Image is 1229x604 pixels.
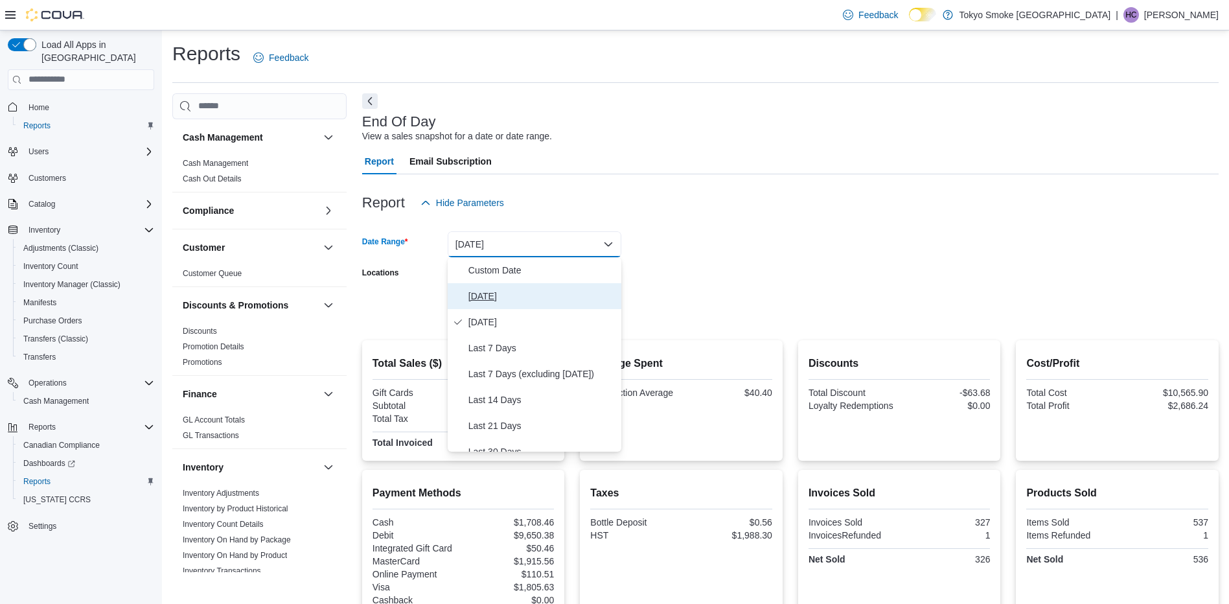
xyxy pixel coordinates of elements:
div: Total Discount [809,388,897,398]
a: Inventory Count Details [183,520,264,529]
h3: Inventory [183,461,224,474]
a: Settings [23,518,62,534]
div: 1 [902,530,990,540]
button: Hide Parameters [415,190,509,216]
a: Feedback [248,45,314,71]
span: Cash Management [183,158,248,168]
div: 1 [1120,530,1208,540]
span: Last 14 Days [468,392,616,408]
span: Home [23,99,154,115]
nav: Complex example [8,93,154,570]
button: Operations [23,375,72,391]
a: Inventory by Product Historical [183,504,288,513]
button: Home [3,98,159,117]
span: Inventory [29,225,60,235]
span: Transfers [23,352,56,362]
div: -$63.68 [902,388,990,398]
div: Select listbox [448,257,621,452]
h2: Invoices Sold [809,485,991,501]
span: Email Subscription [409,148,492,174]
a: [US_STATE] CCRS [18,492,96,507]
h2: Average Spent [590,356,772,371]
span: Canadian Compliance [18,437,154,453]
span: Customers [23,170,154,186]
h3: Cash Management [183,131,263,144]
div: $50.46 [466,543,554,553]
a: Transfers (Classic) [18,331,93,347]
h2: Total Sales ($) [373,356,555,371]
span: Reports [18,474,154,489]
button: Reports [13,472,159,491]
button: Catalog [3,195,159,213]
div: 326 [902,554,990,564]
button: Transfers (Classic) [13,330,159,348]
span: Purchase Orders [18,313,154,329]
span: Manifests [23,297,56,308]
span: Discounts [183,326,217,336]
h3: Customer [183,241,225,254]
div: Invoices Sold [809,517,897,528]
a: Cash Out Details [183,174,242,183]
span: Transfers [18,349,154,365]
span: Feedback [269,51,308,64]
div: $1,805.63 [466,582,554,592]
button: Purchase Orders [13,312,159,330]
span: GL Account Totals [183,415,245,425]
a: Customers [23,170,71,186]
div: Loyalty Redemptions [809,401,897,411]
div: Transaction Average [590,388,678,398]
a: Inventory Adjustments [183,489,259,498]
div: $2,686.24 [1120,401,1208,411]
img: Cova [26,8,84,21]
div: Total Tax [373,413,461,424]
div: Bottle Deposit [590,517,678,528]
a: Dashboards [13,454,159,472]
a: Inventory On Hand by Package [183,535,291,544]
div: $10,565.90 [1120,388,1208,398]
button: Inventory Count [13,257,159,275]
div: 537 [1120,517,1208,528]
span: Users [23,144,154,159]
span: Operations [29,378,67,388]
div: $9,650.38 [466,530,554,540]
a: Purchase Orders [18,313,87,329]
button: Finance [321,386,336,402]
button: Customer [321,240,336,255]
h2: Taxes [590,485,772,501]
span: Cash Out Details [183,174,242,184]
span: Inventory Manager (Classic) [18,277,154,292]
span: Hide Parameters [436,196,504,209]
button: Inventory [3,221,159,239]
span: Last 30 Days [468,444,616,459]
span: Reports [18,118,154,134]
span: Inventory Count [23,261,78,272]
button: Cash Management [321,130,336,145]
span: Last 21 Days [468,418,616,434]
a: GL Account Totals [183,415,245,424]
a: Inventory Count [18,259,84,274]
p: [PERSON_NAME] [1144,7,1219,23]
button: Discounts & Promotions [321,297,336,313]
span: Customers [29,173,66,183]
span: Settings [29,521,56,531]
div: 536 [1120,554,1208,564]
div: Heather Chafe [1123,7,1139,23]
span: Catalog [23,196,154,212]
div: Subtotal [373,401,461,411]
span: Washington CCRS [18,492,154,507]
div: Items Sold [1026,517,1114,528]
button: Reports [23,419,61,435]
span: [DATE] [468,288,616,304]
button: Finance [183,388,318,401]
button: Compliance [321,203,336,218]
label: Date Range [362,237,408,247]
span: Promotions [183,357,222,367]
span: [DATE] [468,314,616,330]
a: Canadian Compliance [18,437,105,453]
div: Integrated Gift Card [373,543,461,553]
div: Customer [172,266,347,286]
label: Locations [362,268,399,278]
h3: Finance [183,388,217,401]
span: Feedback [858,8,898,21]
a: Feedback [838,2,903,28]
